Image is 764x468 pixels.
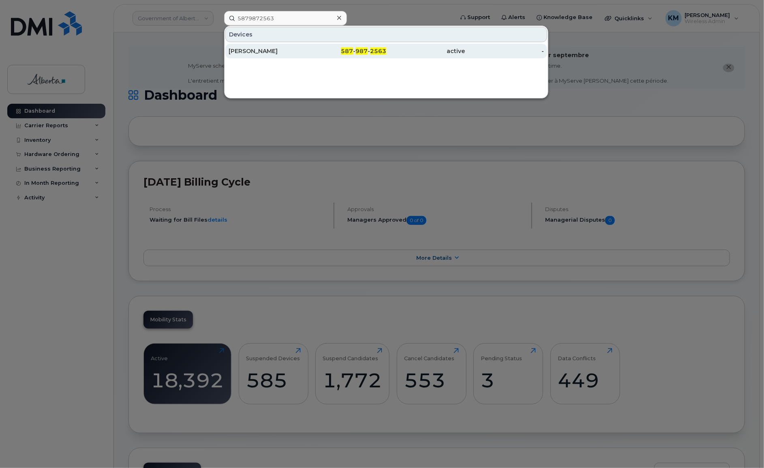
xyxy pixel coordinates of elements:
span: 587 [341,47,353,55]
div: - - [308,47,387,55]
span: 2563 [370,47,386,55]
div: [PERSON_NAME] [229,47,308,55]
a: [PERSON_NAME]587-987-2563active- [225,44,547,58]
div: active [386,47,465,55]
div: - [465,47,544,55]
span: 987 [355,47,368,55]
div: Devices [225,27,547,42]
